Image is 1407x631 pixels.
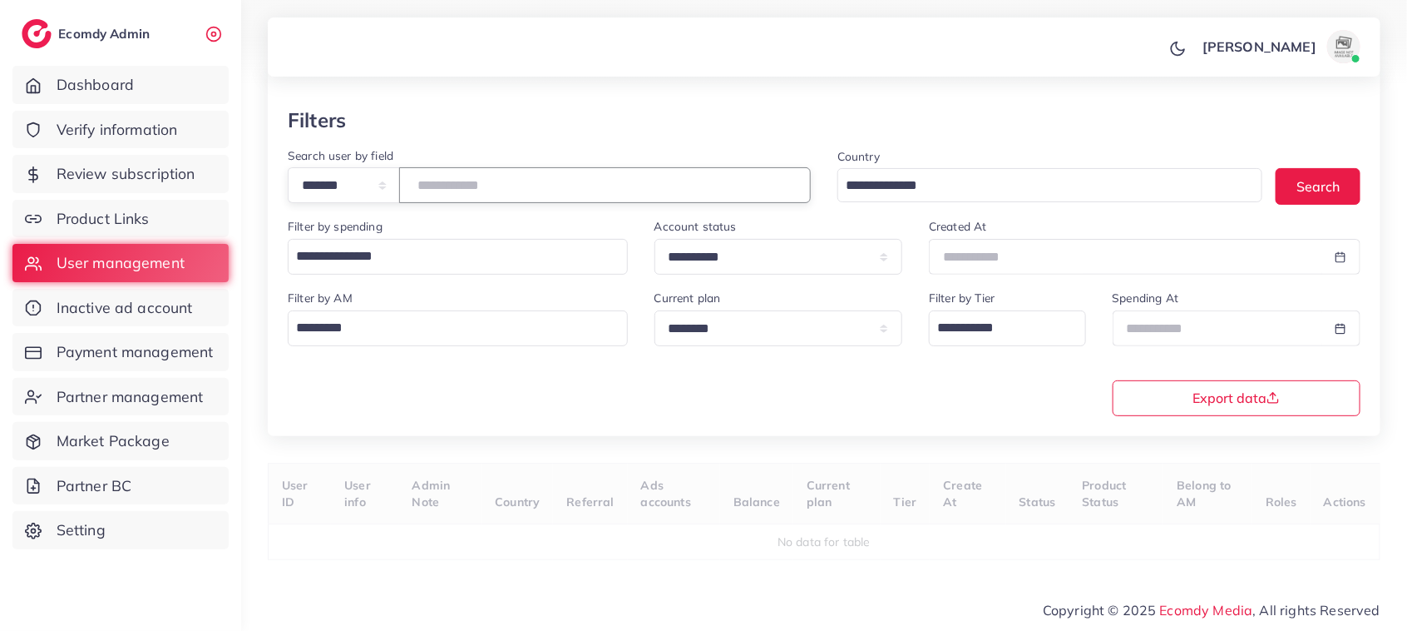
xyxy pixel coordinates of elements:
a: Verify information [12,111,229,149]
label: Current plan [654,290,721,306]
span: Partner management [57,386,204,408]
a: Product Links [12,200,229,238]
label: Spending At [1113,290,1179,306]
label: Filter by Tier [929,290,995,306]
label: Filter by spending [288,218,383,235]
a: Ecomdy Media [1160,602,1253,619]
img: avatar [1327,30,1360,63]
input: Search for option [290,314,606,342]
a: Setting [12,511,229,549]
span: Verify information [57,119,178,141]
div: Search for option [837,168,1262,202]
span: Partner BC [57,475,132,497]
img: logo [22,19,52,48]
div: Search for option [288,239,628,275]
a: User management [12,244,229,282]
label: Account status [654,218,737,235]
span: Inactive ad account [57,297,193,319]
a: logoEcomdy Admin [22,19,154,48]
input: Search for option [931,314,1064,342]
a: Market Package [12,422,229,460]
span: User management [57,252,185,274]
span: Dashboard [57,74,134,96]
h3: Filters [288,108,346,132]
span: Export data [1192,391,1280,405]
a: Review subscription [12,155,229,193]
a: [PERSON_NAME]avatar [1193,30,1367,63]
span: Product Links [57,208,150,230]
button: Export data [1113,380,1361,416]
span: Review subscription [57,163,195,185]
span: Copyright © 2025 [1043,600,1380,620]
label: Search user by field [288,147,393,164]
a: Payment management [12,333,229,371]
input: Search for option [840,173,1241,199]
p: [PERSON_NAME] [1202,37,1316,57]
label: Country [837,148,880,165]
span: Payment management [57,341,214,363]
span: , All rights Reserved [1253,600,1380,620]
input: Search for option [290,242,606,271]
a: Dashboard [12,66,229,104]
button: Search [1276,168,1360,204]
a: Inactive ad account [12,289,229,327]
div: Search for option [929,311,1085,346]
div: Search for option [288,311,628,346]
label: Created At [929,218,987,235]
a: Partner management [12,378,229,416]
label: Filter by AM [288,290,353,306]
a: Partner BC [12,467,229,505]
span: Market Package [57,430,170,452]
h2: Ecomdy Admin [58,26,154,42]
span: Setting [57,519,106,541]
